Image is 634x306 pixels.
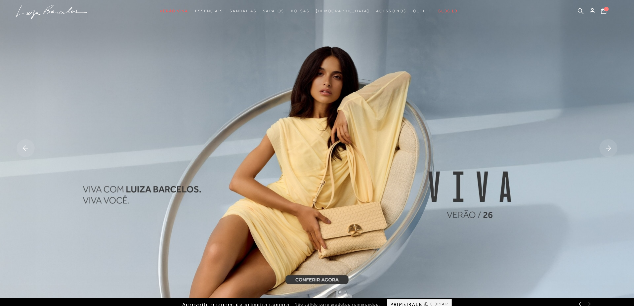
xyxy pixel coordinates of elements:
span: Bolsas [291,9,310,13]
span: BLOG LB [438,9,458,13]
button: 5 [599,7,608,16]
a: noSubCategoriesText [230,5,256,17]
a: noSubCategoriesText [316,5,369,17]
a: noSubCategoriesText [291,5,310,17]
span: Sapatos [263,9,284,13]
span: [DEMOGRAPHIC_DATA] [316,9,369,13]
span: 5 [604,7,609,11]
a: BLOG LB [438,5,458,17]
span: Verão Viva [160,9,188,13]
a: noSubCategoriesText [376,5,406,17]
a: noSubCategoriesText [160,5,188,17]
a: noSubCategoriesText [413,5,432,17]
span: Sandálias [230,9,256,13]
span: Outlet [413,9,432,13]
span: Acessórios [376,9,406,13]
a: noSubCategoriesText [195,5,223,17]
a: noSubCategoriesText [263,5,284,17]
span: Essenciais [195,9,223,13]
